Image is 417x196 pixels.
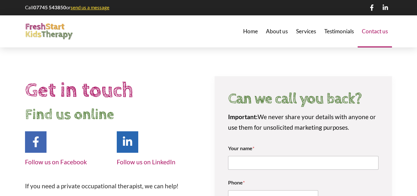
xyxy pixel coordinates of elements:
[71,4,109,10] a: send us a message
[324,29,354,34] span: Testimonials
[239,15,262,47] a: Home
[266,29,288,34] span: About us
[25,158,87,166] a: Follow us on Facebook
[25,23,73,40] img: FreshStart Kids Therapy logo
[25,181,202,191] p: If you need a private occupational therapist, we can help!
[228,113,258,120] strong: Important:
[228,91,378,107] h2: Can we call you back?
[228,179,379,185] label: Phone
[362,29,388,34] span: Contact us
[243,29,258,34] span: Home
[358,15,392,47] a: Contact us
[25,4,110,11] p: Call or
[117,158,175,166] a: Follow us on LinkedIn
[25,105,202,125] h2: Find us online
[33,4,66,10] strong: 07745 543850
[262,15,292,47] a: About us
[320,15,358,47] a: Testimonials
[292,15,320,47] a: Services
[296,29,316,34] span: Services
[228,112,379,133] p: We never share your details with anyone or use them for unsolicited marketing purposes.
[25,76,202,105] p: Get in touch
[228,145,379,151] label: Your name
